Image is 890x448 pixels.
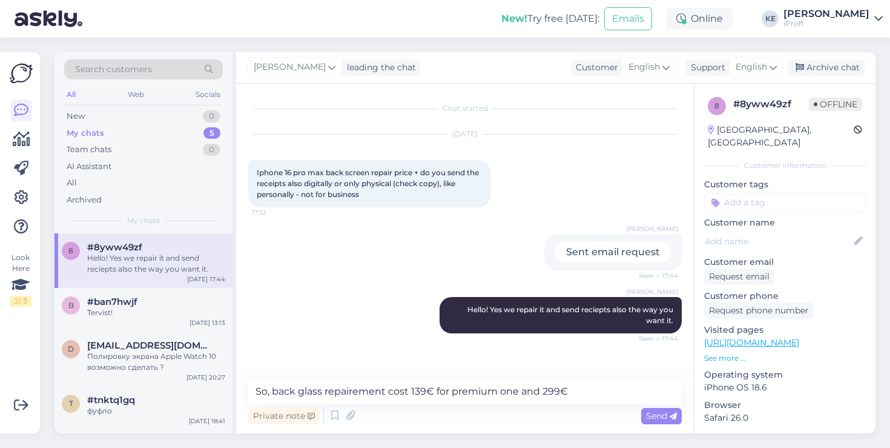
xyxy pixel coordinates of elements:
[203,110,220,122] div: 0
[704,178,866,191] p: Customer tags
[87,395,135,406] span: #tnktq1gq
[555,241,671,263] div: Sent email request
[87,351,225,373] div: Полировку экрана Apple Watch 10 возможно сделать ?
[203,144,220,156] div: 0
[704,303,814,319] div: Request phone number
[501,12,599,26] div: Try free [DATE]:
[501,13,527,24] b: New!
[252,208,297,217] span: 17:32
[704,269,774,285] div: Request email
[125,87,147,102] div: Web
[704,412,866,424] p: Safari 26.0
[248,129,682,139] div: [DATE]
[257,168,481,199] span: Iphone 16 pro max back screen repair price + do you send the receipts also digitally or only phys...
[704,353,866,364] p: See more ...
[68,246,73,255] span: 8
[87,307,225,318] div: Tervist!
[254,61,326,74] span: [PERSON_NAME]
[783,9,883,28] a: [PERSON_NAME]iProff
[704,369,866,381] p: Operating system
[733,97,809,112] div: # 8yww49zf
[87,340,213,351] span: dimaskraw550@gmail.com
[193,87,223,102] div: Socials
[87,253,225,275] div: Hello! Yes we repair it and send reciepts also the way you want it.
[788,59,865,76] div: Archive chat
[633,334,678,343] span: Seen ✓ 17:44
[75,63,152,76] span: Search customers
[87,242,142,253] span: #8yww49zf
[67,110,85,122] div: New
[704,290,866,303] p: Customer phone
[809,98,862,111] span: Offline
[704,256,866,269] p: Customer email
[626,224,678,233] span: [PERSON_NAME]
[704,160,866,171] div: Customer information
[704,193,866,212] input: Add a tag
[667,8,733,30] div: Online
[67,194,102,206] div: Archived
[248,103,682,114] div: Chat started
[704,381,866,394] p: iPhone OS 18.6
[686,61,725,74] div: Support
[762,10,779,27] div: KE
[67,177,77,189] div: All
[704,337,799,348] a: [URL][DOMAIN_NAME]
[633,271,678,280] span: Seen ✓ 17:44
[571,61,618,74] div: Customer
[248,408,320,424] div: Private note
[67,127,104,139] div: My chats
[64,87,78,102] div: All
[10,62,33,85] img: Askly Logo
[69,399,73,408] span: t
[68,301,74,310] span: b
[127,215,160,226] span: My chats
[704,324,866,336] p: Visited pages
[704,216,866,229] p: Customer name
[705,235,852,248] input: Add name
[626,287,678,296] span: [PERSON_NAME]
[708,124,854,149] div: [GEOGRAPHIC_DATA], [GEOGRAPHIC_DATA]
[67,144,111,156] div: Team chats
[190,318,225,327] div: [DATE] 13:13
[87,406,225,416] div: фуфло
[646,410,677,421] span: Send
[704,399,866,412] p: Browser
[342,61,416,74] div: leading the chat
[203,127,220,139] div: 5
[736,61,767,74] span: English
[604,7,652,30] button: Emails
[248,379,682,404] textarea: So, back glass repairement cost 139€ for premium one and 299€
[783,19,869,28] div: iProff
[68,344,74,353] span: d
[628,61,660,74] span: English
[10,252,31,307] div: Look Here
[10,296,31,307] div: 2 / 3
[467,305,675,325] span: Hello! Yes we repair it and send reciepts also the way you want it.
[714,101,719,110] span: 8
[67,161,111,173] div: AI Assistant
[189,416,225,426] div: [DATE] 18:41
[783,9,869,19] div: [PERSON_NAME]
[187,275,225,284] div: [DATE] 17:44
[186,373,225,382] div: [DATE] 20:27
[87,296,137,307] span: #ban7hwjf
